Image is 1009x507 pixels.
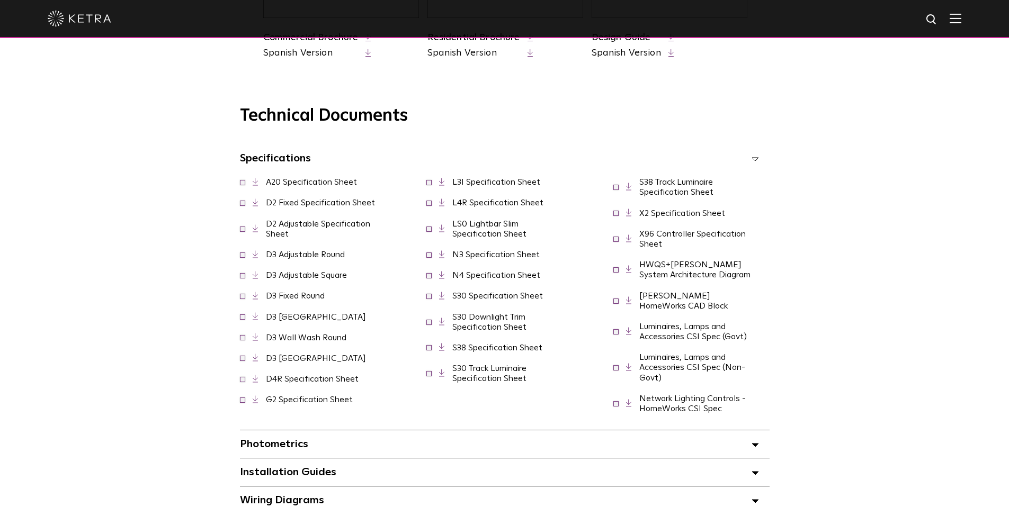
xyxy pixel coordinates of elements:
a: S30 Track Luminaire Specification Sheet [452,364,526,383]
h3: Technical Documents [240,106,770,126]
a: X96 Controller Specification Sheet [639,230,746,248]
a: D3 Adjustable Round [266,250,345,259]
a: N3 Specification Sheet [452,250,540,259]
a: S30 Specification Sheet [452,292,543,300]
img: search icon [925,13,939,26]
a: D3 Adjustable Square [266,271,347,279]
a: LS0 Lightbar Slim Specification Sheet [452,220,526,238]
a: Luminaires, Lamps and Accessories CSI Spec (Govt) [639,322,747,341]
a: N4 Specification Sheet [452,271,540,279]
a: L4R Specification Sheet [452,198,543,207]
a: D2 Adjustable Specification Sheet [266,220,370,238]
a: Spanish Version [263,47,359,60]
span: Photometrics [240,439,308,449]
span: Installation Guides [240,467,336,477]
a: L3I Specification Sheet [452,178,540,186]
a: Network Lighting Controls - HomeWorks CSI Spec [639,394,746,413]
a: HWQS+[PERSON_NAME] System Architecture Diagram [639,260,751,279]
a: Spanish Version [592,47,661,60]
a: [PERSON_NAME] HomeWorks CAD Block [639,292,728,310]
a: D3 [GEOGRAPHIC_DATA] [266,313,366,321]
a: Luminaires, Lamps and Accessories CSI Spec (Non-Govt) [639,353,745,382]
span: Wiring Diagrams [240,495,324,505]
img: Hamburger%20Nav.svg [950,13,961,23]
span: Specifications [240,153,311,164]
a: A20 Specification Sheet [266,178,357,186]
a: S30 Downlight Trim Specification Sheet [452,313,526,331]
img: ketra-logo-2019-white [48,11,111,26]
a: D3 Fixed Round [266,292,325,300]
a: D3 [GEOGRAPHIC_DATA] [266,354,366,363]
a: S38 Specification Sheet [452,343,542,352]
a: G2 Specification Sheet [266,395,353,404]
a: D2 Fixed Specification Sheet [266,198,375,207]
a: D3 Wall Wash Round [266,333,346,342]
a: D4R Specification Sheet [266,375,359,383]
a: X2 Specification Sheet [639,209,725,218]
a: S38 Track Luminaire Specification Sheet [639,178,713,196]
a: Spanish Version [427,47,520,60]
